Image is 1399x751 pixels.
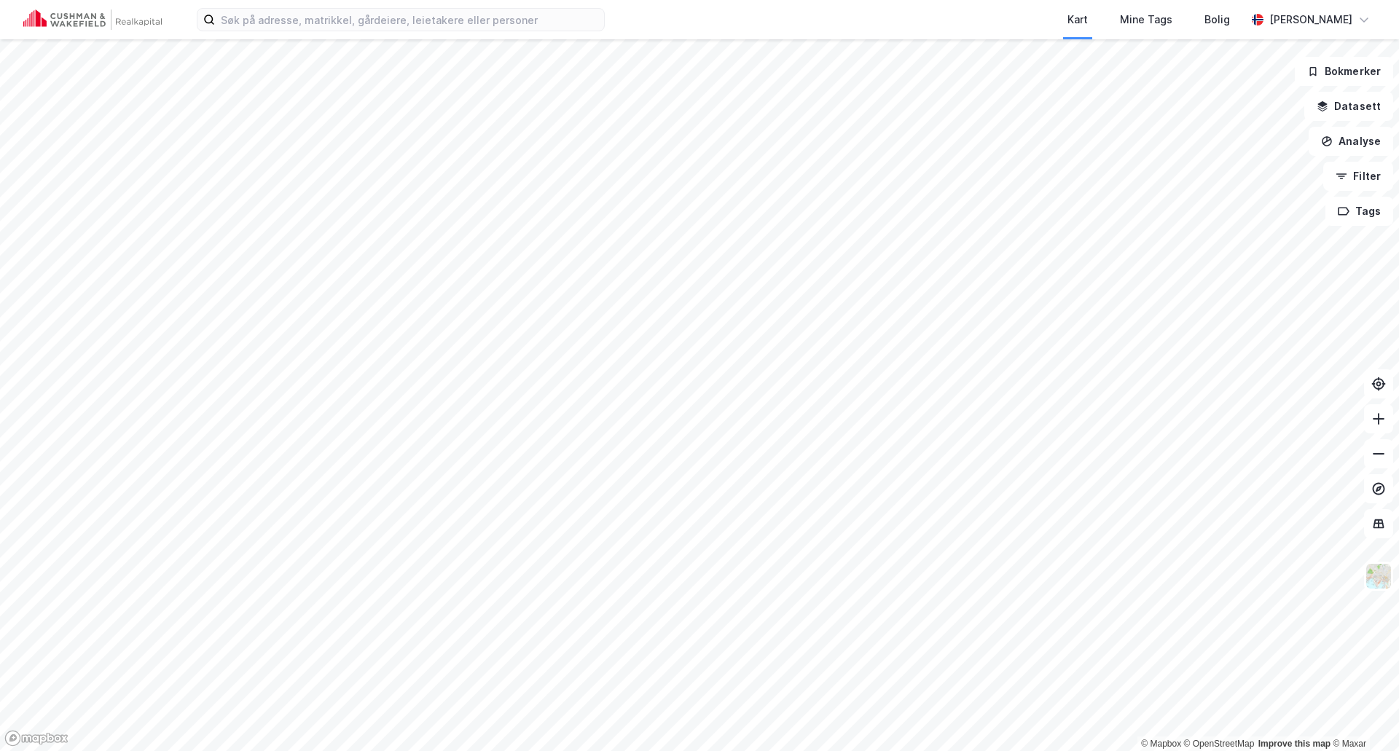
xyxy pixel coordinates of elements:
button: Datasett [1304,92,1393,121]
img: Z [1365,562,1392,590]
div: Bolig [1204,11,1230,28]
div: Kart [1067,11,1088,28]
button: Filter [1323,162,1393,191]
button: Analyse [1309,127,1393,156]
a: Mapbox homepage [4,730,68,747]
input: Søk på adresse, matrikkel, gårdeiere, leietakere eller personer [215,9,604,31]
button: Tags [1325,197,1393,226]
button: Bokmerker [1295,57,1393,86]
div: Mine Tags [1120,11,1172,28]
img: cushman-wakefield-realkapital-logo.202ea83816669bd177139c58696a8fa1.svg [23,9,162,30]
a: OpenStreetMap [1184,739,1255,749]
a: Mapbox [1141,739,1181,749]
a: Improve this map [1258,739,1331,749]
div: Kontrollprogram for chat [1326,681,1399,751]
iframe: Chat Widget [1326,681,1399,751]
div: [PERSON_NAME] [1269,11,1352,28]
